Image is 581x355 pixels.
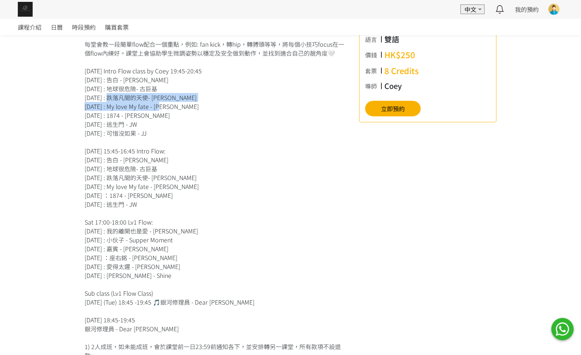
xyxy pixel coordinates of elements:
[72,19,96,35] a: 時段預約
[18,2,33,17] img: img_61c0148bb0266
[105,19,129,35] a: 購買套票
[515,5,539,14] a: 我的預約
[384,64,419,77] div: 8 Credits
[384,49,415,61] div: HK$250
[18,19,42,35] a: 課程介紹
[51,23,63,31] span: 日曆
[365,35,381,44] div: 語言
[72,23,96,31] span: 時段預約
[365,101,421,116] button: 立即預約
[51,19,63,35] a: 日曆
[105,23,129,31] span: 購買套票
[384,80,402,92] div: Coey
[384,34,399,45] div: 雙語
[365,82,381,90] div: 導師
[365,50,381,59] div: 價錢
[365,66,381,75] div: 套票
[18,23,42,31] span: 課程介紹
